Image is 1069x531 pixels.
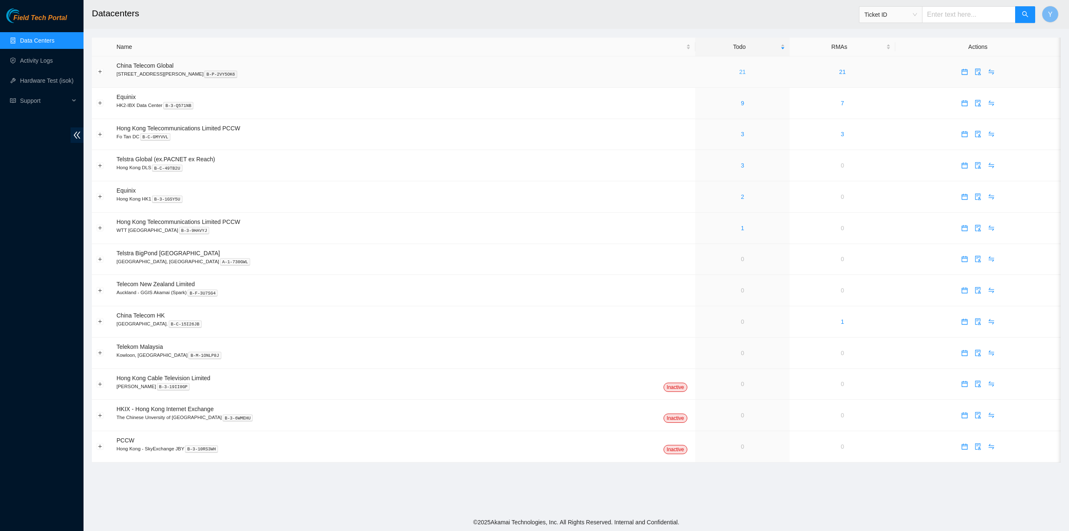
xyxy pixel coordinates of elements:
[971,443,985,450] a: audit
[117,414,691,421] p: The Chinese Unversity of [GEOGRAPHIC_DATA]
[6,15,67,26] a: Akamai TechnologiesField Tech Portal
[13,14,67,22] span: Field Tech Portal
[741,443,744,450] a: 0
[985,97,998,110] button: swap
[958,284,971,297] button: calendar
[958,159,971,172] button: calendar
[958,443,971,450] a: calendar
[1022,11,1028,19] span: search
[958,256,971,262] span: calendar
[117,187,136,194] span: Equinix
[117,94,136,100] span: Equinix
[157,383,190,391] kbd: B-3-19II0GP
[971,287,985,294] a: audit
[71,127,84,143] span: double-left
[985,318,998,325] a: swap
[985,315,998,328] button: swap
[985,69,998,75] a: swap
[117,289,691,296] p: Auckland - GGIS Akamai (Spark)
[958,100,971,107] a: calendar
[958,318,971,325] a: calendar
[985,162,998,169] a: swap
[958,100,971,107] span: calendar
[971,252,985,266] button: audit
[117,320,691,328] p: [GEOGRAPHIC_DATA].
[971,190,985,203] button: audit
[985,256,998,262] a: swap
[117,102,691,109] p: HK2-IBX Data Center
[958,412,971,419] span: calendar
[664,414,687,423] span: Inactive
[985,225,998,231] span: swap
[97,69,104,75] button: Expand row
[985,381,998,387] span: swap
[958,350,971,356] a: calendar
[971,131,985,137] a: audit
[97,100,104,107] button: Expand row
[958,346,971,360] button: calendar
[971,65,985,79] button: audit
[958,131,971,137] span: calendar
[958,381,971,387] span: calendar
[971,412,985,419] a: audit
[958,162,971,169] span: calendar
[117,218,240,225] span: Hong Kong Telecommunications Limited PCCW
[972,162,984,169] span: audit
[741,100,744,107] a: 9
[958,97,971,110] button: calendar
[97,256,104,262] button: Expand row
[985,412,998,419] span: swap
[985,284,998,297] button: swap
[958,315,971,328] button: calendar
[187,290,218,297] kbd: B-F-3U7SG4
[958,69,971,75] a: calendar
[985,159,998,172] button: swap
[985,346,998,360] button: swap
[117,406,214,412] span: HKIX - Hong Kong Internet Exchange
[985,377,998,391] button: swap
[741,412,744,419] a: 0
[163,102,193,109] kbd: B-3-Q571NB
[958,65,971,79] button: calendar
[152,165,182,172] kbd: B-C-49TB2U
[958,225,971,231] a: calendar
[741,287,744,294] a: 0
[117,445,691,452] p: Hong Kong - SkyExchange JBY
[841,412,844,419] a: 0
[741,256,744,262] a: 0
[971,315,985,328] button: audit
[972,350,984,356] span: audit
[985,287,998,294] a: swap
[1048,9,1053,20] span: Y
[1042,6,1059,23] button: Y
[958,377,971,391] button: calendar
[97,193,104,200] button: Expand row
[117,133,691,140] p: Fo Tan DC
[971,100,985,107] a: audit
[958,440,971,453] button: calendar
[97,131,104,137] button: Expand row
[220,258,250,266] kbd: A-1-730GWL
[958,256,971,262] a: calendar
[741,350,744,356] a: 0
[741,225,744,231] a: 1
[985,193,998,200] a: swap
[971,159,985,172] button: audit
[958,225,971,231] span: calendar
[741,318,744,325] a: 0
[20,57,53,64] a: Activity Logs
[117,312,165,319] span: China Telecom HK
[10,98,16,104] span: read
[841,443,844,450] a: 0
[6,8,42,23] img: Akamai Technologies
[117,62,174,69] span: China Telecom Global
[971,381,985,387] a: audit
